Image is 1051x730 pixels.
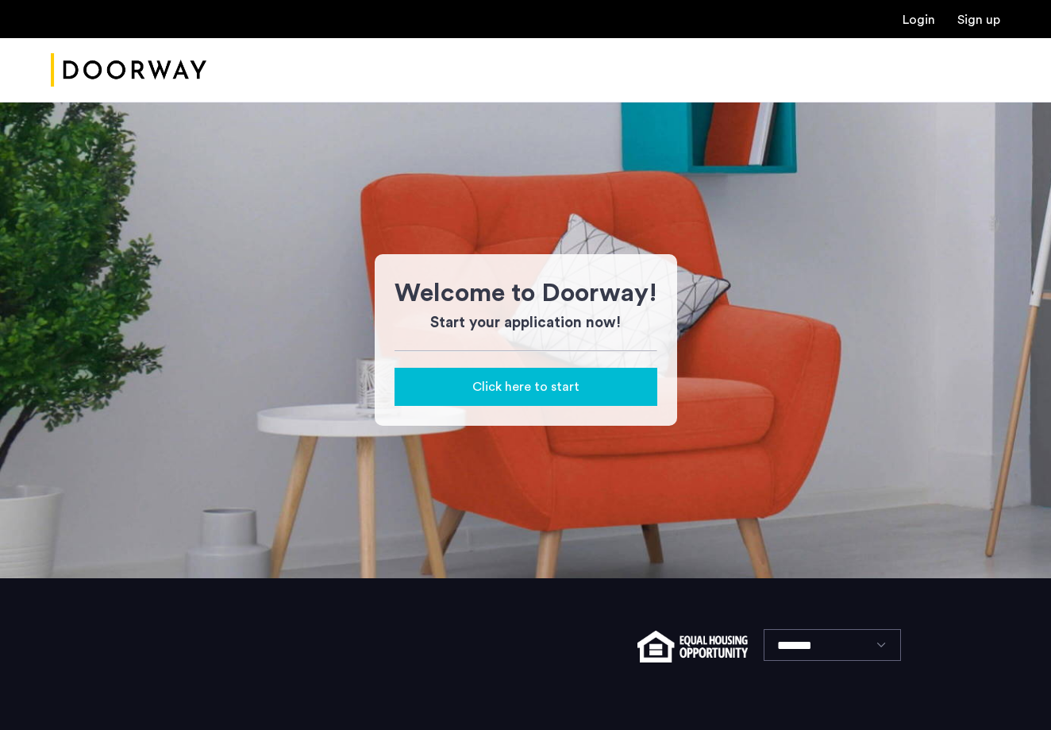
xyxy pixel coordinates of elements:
[472,377,579,396] span: Click here to start
[395,274,657,312] h1: Welcome to Doorway!
[764,629,901,661] select: Language select
[395,368,657,406] button: button
[637,631,748,662] img: equal-housing.png
[51,41,206,100] img: logo
[51,41,206,100] a: Cazamio Logo
[903,14,935,26] a: Login
[957,14,1000,26] a: Registration
[395,312,657,334] h3: Start your application now!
